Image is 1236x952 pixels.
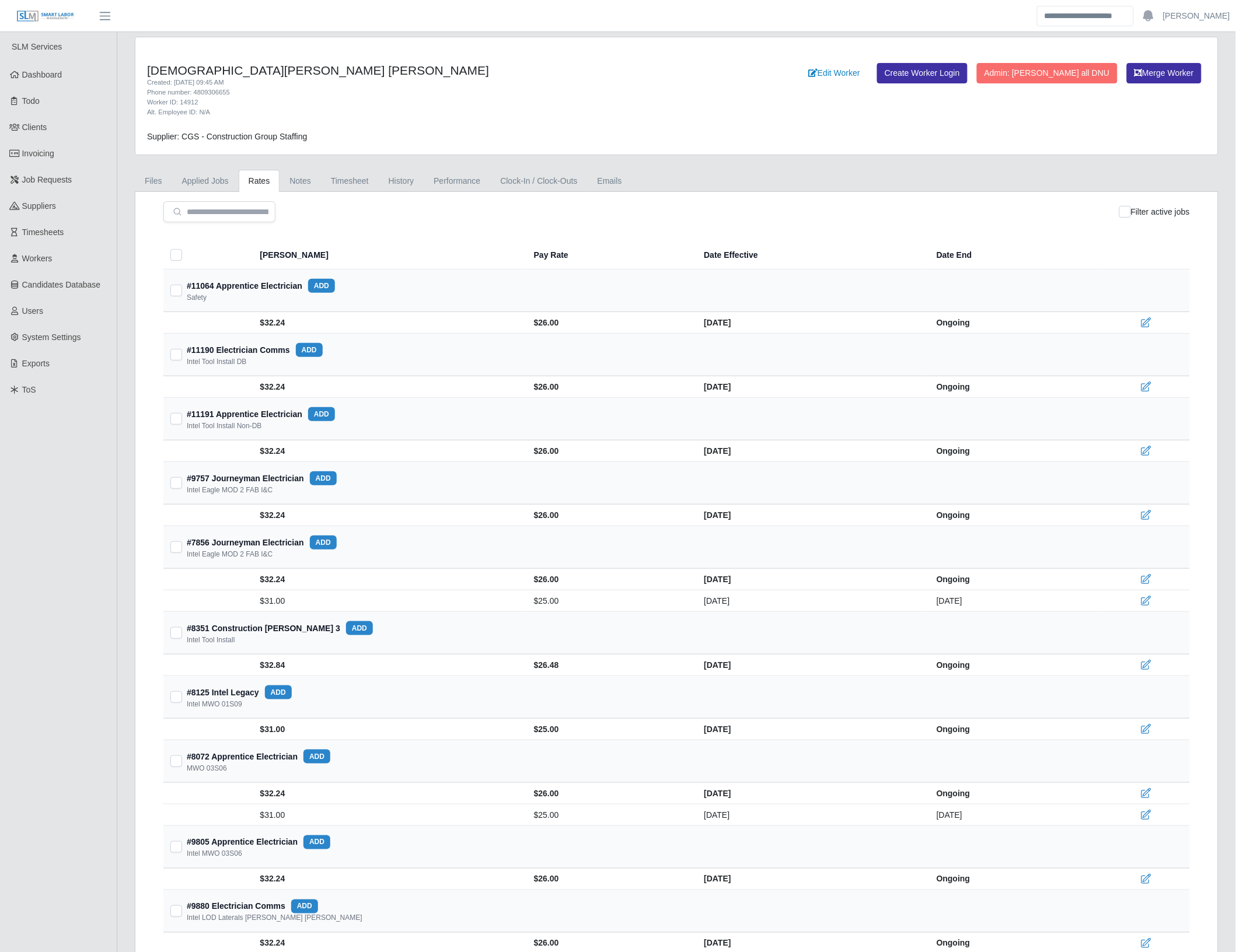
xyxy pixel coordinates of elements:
td: Ongoing [927,505,1100,526]
a: Create Worker Login [877,63,968,83]
h4: [DEMOGRAPHIC_DATA][PERSON_NAME] [PERSON_NAME] [147,63,757,78]
div: Filter active jobs [1119,201,1190,222]
td: [DATE] [694,783,927,804]
span: Timesheets [22,228,64,237]
td: $32.24 [253,569,525,590]
button: add [346,621,373,635]
div: Intel Eagle MOD 2 FAB I&C [187,485,273,495]
span: Suppliers [22,201,56,211]
div: Intel LOD Laterals [PERSON_NAME] [PERSON_NAME] [187,914,362,923]
div: #7856 Journeyman Electrician [187,535,337,549]
button: Admin: [PERSON_NAME] all DNU [977,63,1118,83]
td: [DATE] [694,719,927,740]
a: Applied Jobs [172,170,239,192]
button: add [310,535,337,549]
td: $26.48 [525,654,695,676]
button: add [265,685,292,699]
span: Exports [22,359,50,368]
button: Merge Worker [1127,63,1202,83]
td: Ongoing [927,440,1100,462]
div: #11064 Apprentice Electrician [187,279,335,293]
input: Search [1037,6,1134,26]
td: $25.00 [525,719,695,740]
td: [DATE] [694,376,927,398]
td: $32.84 [253,654,525,676]
span: System Settings [22,332,81,342]
div: Intel Tool Install Non-DB [187,421,262,430]
td: $32.24 [253,312,525,334]
td: [DATE] [694,869,927,890]
div: #9757 Journeyman Electrician [187,471,337,485]
td: [DATE] [694,654,927,676]
a: Edit Worker [801,63,868,83]
span: Workers [22,254,53,263]
span: Users [22,306,44,316]
div: Intel MWO 03S06 [187,849,242,859]
td: [DATE] [927,804,1100,826]
td: [DATE] [694,569,927,590]
span: Invoicing [22,149,54,158]
td: $31.00 [253,590,525,612]
td: Ongoing [927,376,1100,398]
td: $32.24 [253,505,525,526]
span: Supplier: CGS - Construction Group Staffing [147,132,307,141]
div: Created: [DATE] 09:45 AM [147,78,757,87]
a: [PERSON_NAME] [1163,10,1230,22]
td: $32.24 [253,869,525,890]
td: Ongoing [927,312,1100,334]
td: Ongoing [927,719,1100,740]
a: Notes [280,170,321,192]
button: add [303,835,330,849]
td: $26.00 [525,312,695,334]
button: add [310,471,337,485]
span: Clients [22,123,47,132]
div: Safety [187,293,207,302]
td: $32.24 [253,440,525,462]
td: $31.00 [253,719,525,740]
span: SLM Services [12,42,62,51]
td: $26.00 [525,869,695,890]
button: add [296,343,323,357]
td: $26.00 [525,783,695,804]
div: Intel MWO 01S09 [187,699,242,709]
div: Intel Tool Install DB [187,357,247,366]
td: $32.24 [253,376,525,398]
td: [DATE] [694,804,927,826]
div: #8125 Intel Legacy [187,685,292,699]
span: Todo [22,96,40,106]
td: $25.00 [525,590,695,612]
td: [DATE] [694,312,927,334]
td: $26.00 [525,440,695,462]
button: add [308,407,335,421]
button: add [303,750,330,764]
div: Phone number: 4809306655 [147,87,757,97]
div: #9805 Apprentice Electrician [187,835,330,849]
div: #8351 Construction [PERSON_NAME] 3 [187,621,373,635]
div: #11191 Apprentice Electrician [187,407,335,421]
td: $26.00 [525,376,695,398]
a: Clock-In / Clock-Outs [490,170,587,192]
th: Pay Rate [525,241,695,269]
a: Timesheet [321,170,379,192]
a: Performance [424,170,490,192]
div: Worker ID: 14912 [147,97,757,107]
td: Ongoing [927,654,1100,676]
span: ToS [22,385,36,394]
img: SLM Logo [16,10,75,23]
td: $26.00 [525,569,695,590]
td: $25.00 [525,804,695,826]
div: Alt. Employee ID: N/A [147,107,757,117]
div: #11190 Electrician Comms [187,343,323,357]
td: Ongoing [927,569,1100,590]
td: [DATE] [694,440,927,462]
button: add [308,279,335,293]
th: [PERSON_NAME] [253,241,525,269]
td: $26.00 [525,505,695,526]
a: Emails [588,170,632,192]
td: [DATE] [694,590,927,612]
span: Dashboard [22,70,62,79]
th: Date End [927,241,1100,269]
div: #8072 Apprentice Electrician [187,750,330,764]
span: Job Requests [22,175,72,184]
td: $32.24 [253,783,525,804]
